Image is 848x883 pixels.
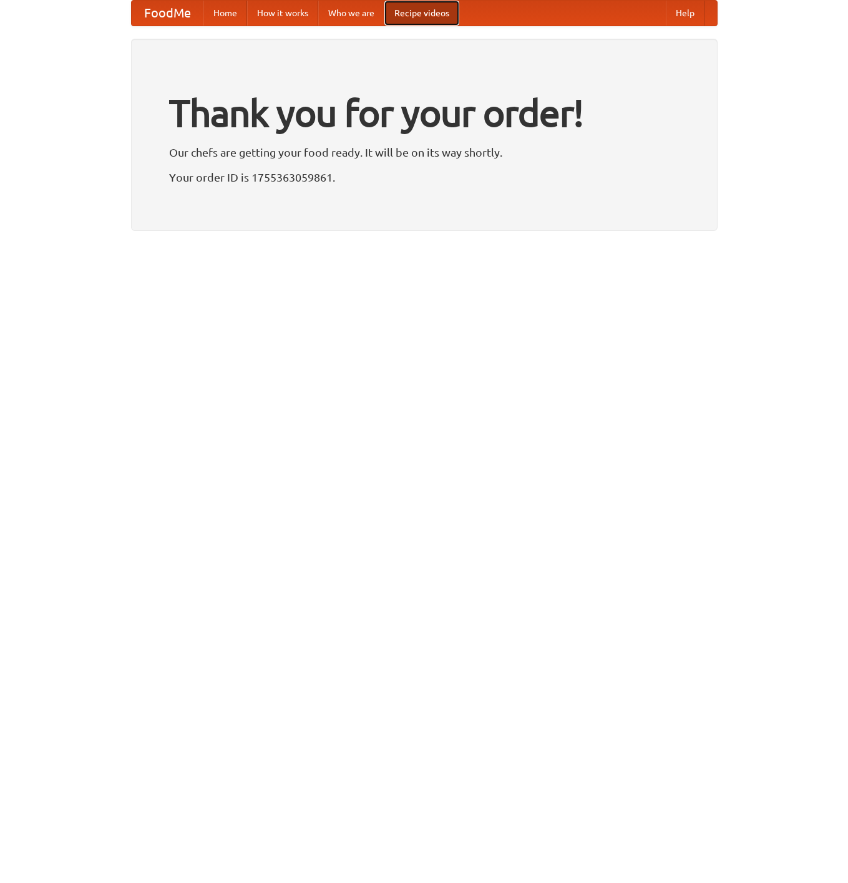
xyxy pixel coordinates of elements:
[203,1,247,26] a: Home
[169,83,680,143] h1: Thank you for your order!
[169,143,680,162] p: Our chefs are getting your food ready. It will be on its way shortly.
[666,1,704,26] a: Help
[132,1,203,26] a: FoodMe
[384,1,459,26] a: Recipe videos
[169,168,680,187] p: Your order ID is 1755363059861.
[318,1,384,26] a: Who we are
[247,1,318,26] a: How it works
